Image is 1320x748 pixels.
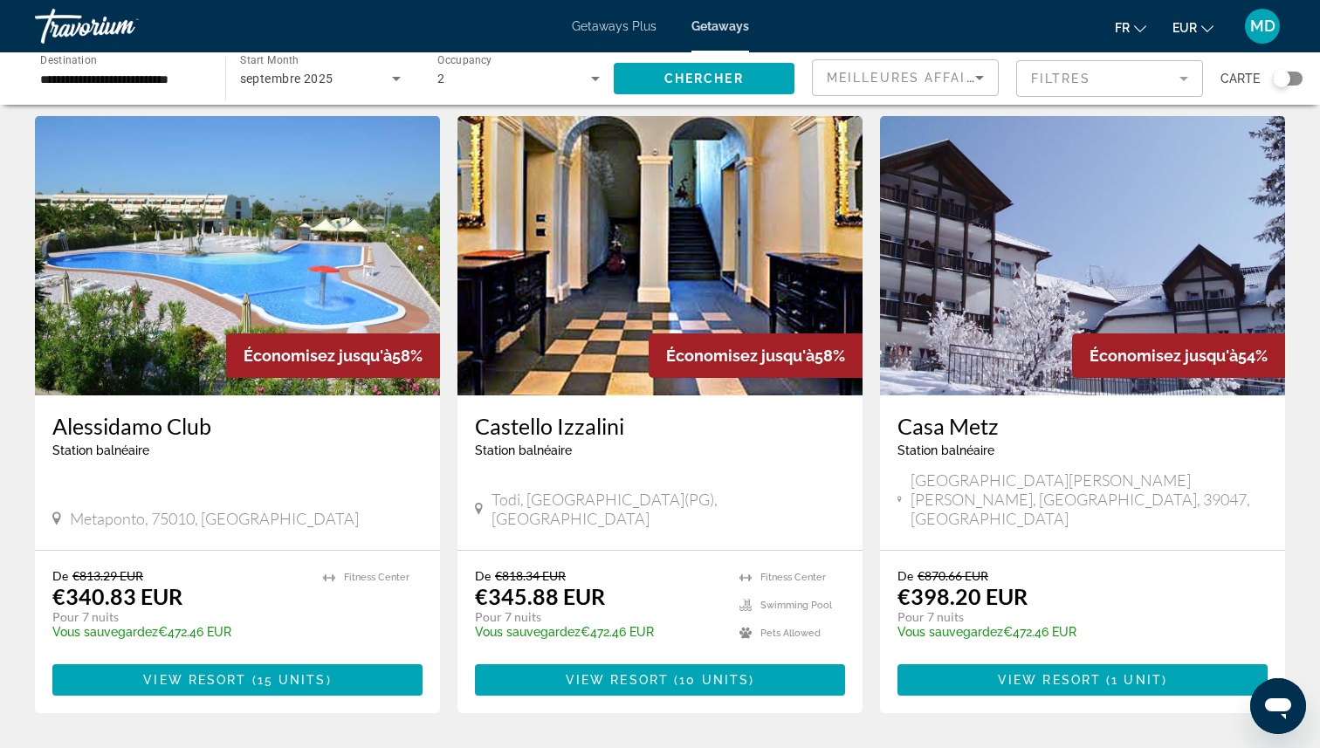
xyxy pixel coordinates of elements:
[475,443,572,457] span: Station balnéaire
[258,673,327,687] span: 15 units
[226,333,440,378] div: 58%
[475,625,722,639] p: €472.46 EUR
[40,53,97,65] span: Destination
[1072,333,1285,378] div: 54%
[1090,347,1238,365] span: Économisez jusqu'à
[1115,21,1130,35] span: fr
[911,470,1268,528] span: [GEOGRAPHIC_DATA][PERSON_NAME][PERSON_NAME], [GEOGRAPHIC_DATA], 39047, [GEOGRAPHIC_DATA]
[827,67,984,88] mat-select: Sort by
[52,609,306,625] p: Pour 7 nuits
[614,63,795,94] button: Chercher
[495,568,566,583] span: €818.34 EUR
[1172,21,1197,35] span: EUR
[566,673,669,687] span: View Resort
[35,116,440,395] img: ii_als1.jpg
[1250,17,1275,35] span: MD
[880,116,1285,395] img: ii_cme2.jpg
[475,664,845,696] button: View Resort(10 units)
[475,413,845,439] a: Castello Izzalini
[1250,678,1306,734] iframe: Bouton de lancement de la fenêtre de messagerie
[52,625,158,639] span: Vous sauvegardez
[246,673,331,687] span: ( )
[143,673,246,687] span: View Resort
[649,333,863,378] div: 58%
[437,72,444,86] span: 2
[918,568,988,583] span: €870.66 EUR
[52,583,182,609] p: €340.83 EUR
[492,490,845,528] span: Todi, [GEOGRAPHIC_DATA](PG), [GEOGRAPHIC_DATA]
[691,19,749,33] a: Getaways
[72,568,143,583] span: €813.29 EUR
[240,72,333,86] span: septembre 2025
[666,347,815,365] span: Économisez jusqu'à
[244,347,392,365] span: Économisez jusqu'à
[897,568,913,583] span: De
[897,625,1250,639] p: €472.46 EUR
[1111,673,1162,687] span: 1 unit
[669,673,754,687] span: ( )
[52,664,423,696] button: View Resort(15 units)
[572,19,657,33] a: Getaways Plus
[760,600,832,611] span: Swimming Pool
[679,673,749,687] span: 10 units
[760,628,821,639] span: Pets Allowed
[475,568,491,583] span: De
[998,673,1101,687] span: View Resort
[1115,15,1146,40] button: Change language
[475,625,581,639] span: Vous sauvegardez
[35,3,210,49] a: Travorium
[457,116,863,395] img: C649O01X.jpg
[52,413,423,439] a: Alessidamo Club
[827,71,994,85] span: Meilleures affaires
[1101,673,1167,687] span: ( )
[344,572,409,583] span: Fitness Center
[760,572,826,583] span: Fitness Center
[897,664,1268,696] button: View Resort(1 unit)
[475,609,722,625] p: Pour 7 nuits
[1240,8,1285,45] button: User Menu
[1016,59,1203,98] button: Filter
[897,583,1028,609] p: €398.20 EUR
[897,609,1250,625] p: Pour 7 nuits
[240,54,299,66] span: Start Month
[52,568,68,583] span: De
[897,443,994,457] span: Station balnéaire
[897,413,1268,439] a: Casa Metz
[437,54,492,66] span: Occupancy
[52,625,306,639] p: €472.46 EUR
[664,72,744,86] span: Chercher
[1172,15,1213,40] button: Change currency
[70,509,359,528] span: Metaponto, 75010, [GEOGRAPHIC_DATA]
[475,583,605,609] p: €345.88 EUR
[897,625,1003,639] span: Vous sauvegardez
[52,443,149,457] span: Station balnéaire
[1220,66,1260,91] span: Carte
